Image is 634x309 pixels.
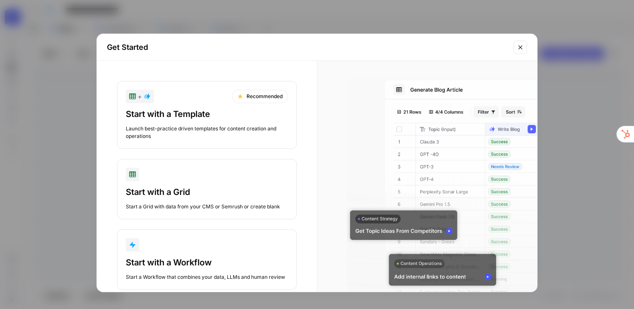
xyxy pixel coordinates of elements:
[126,108,288,120] div: Start with a Template
[126,186,288,198] div: Start with a Grid
[117,159,297,219] button: Start with a GridStart a Grid with data from your CMS or Semrush or create blank
[126,203,288,210] div: Start a Grid with data from your CMS or Semrush or create blank
[129,91,151,101] div: +
[514,41,527,54] button: Close modal
[117,81,297,149] button: +RecommendedStart with a TemplateLaunch best-practice driven templates for content creation and o...
[126,125,288,140] div: Launch best-practice driven templates for content creation and operations
[117,229,297,290] button: Start with a WorkflowStart a Workflow that combines your data, LLMs and human review
[107,42,509,53] h2: Get Started
[232,90,288,103] div: Recommended
[126,273,288,281] div: Start a Workflow that combines your data, LLMs and human review
[126,257,288,268] div: Start with a Workflow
